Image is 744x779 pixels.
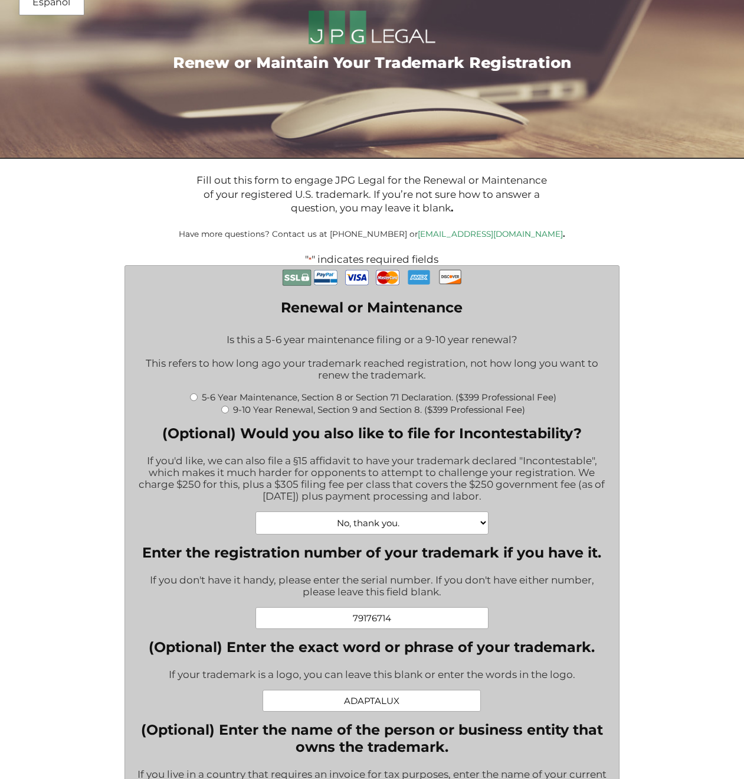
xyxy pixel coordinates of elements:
[149,661,595,690] div: If your trademark is a logo, you can leave this blank or enter the words in the logo.
[233,404,525,415] label: 9-10 Year Renewal, Section 9 and Section 8. ($399 Professional Fee)
[179,229,565,239] small: Have more questions? Contact us at [PHONE_NUMBER] or
[149,638,595,656] label: (Optional) Enter the exact word or phrase of your trademark.
[438,266,462,288] img: Discover
[97,253,647,265] p: " " indicates required fields
[407,266,431,289] img: AmEx
[134,425,611,442] label: (Optional) Would you also like to file for Incontestability?
[134,544,611,561] label: Enter the registration number of your trademark if you have it.
[134,447,611,511] div: If you'd like, we can also file a §15 affidavit to have your trademark declared "Incontestable", ...
[376,266,399,289] img: MasterCard
[134,721,611,755] label: (Optional) Enter the name of the person or business entity that owns the trademark.
[314,266,337,289] img: PayPal
[134,326,611,390] div: Is this a 5-6 year maintenance filing or a 9-10 year renewal? This refers to how long ago your tr...
[418,229,563,239] a: [EMAIL_ADDRESS][DOMAIN_NAME]
[282,266,312,290] img: Secure Payment with SSL
[451,202,453,214] b: .
[134,566,611,607] div: If you don't have it handy, please enter the serial number. If you don't have either number, plea...
[194,174,550,215] p: Fill out this form to engage JPG Legal for the Renewal or Maintenance of your registered U.S. tra...
[563,229,565,239] b: .
[202,392,556,403] label: 5-6 Year Maintenance, Section 8 or Section 71 Declaration. ($399 Professional Fee)
[281,299,463,316] legend: Renewal or Maintenance
[345,266,369,289] img: Visa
